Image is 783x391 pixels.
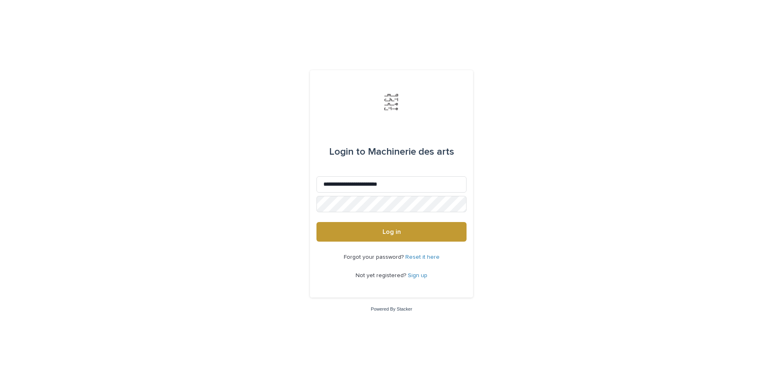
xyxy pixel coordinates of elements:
[329,140,454,163] div: Machinerie des arts
[383,229,401,235] span: Log in
[408,273,427,278] a: Sign up
[329,147,365,157] span: Login to
[356,273,408,278] span: Not yet registered?
[405,254,440,260] a: Reset it here
[316,222,467,242] button: Log in
[371,307,412,311] a: Powered By Stacker
[344,254,405,260] span: Forgot your password?
[379,90,404,114] img: Jx8JiDZqSLW7pnA6nIo1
